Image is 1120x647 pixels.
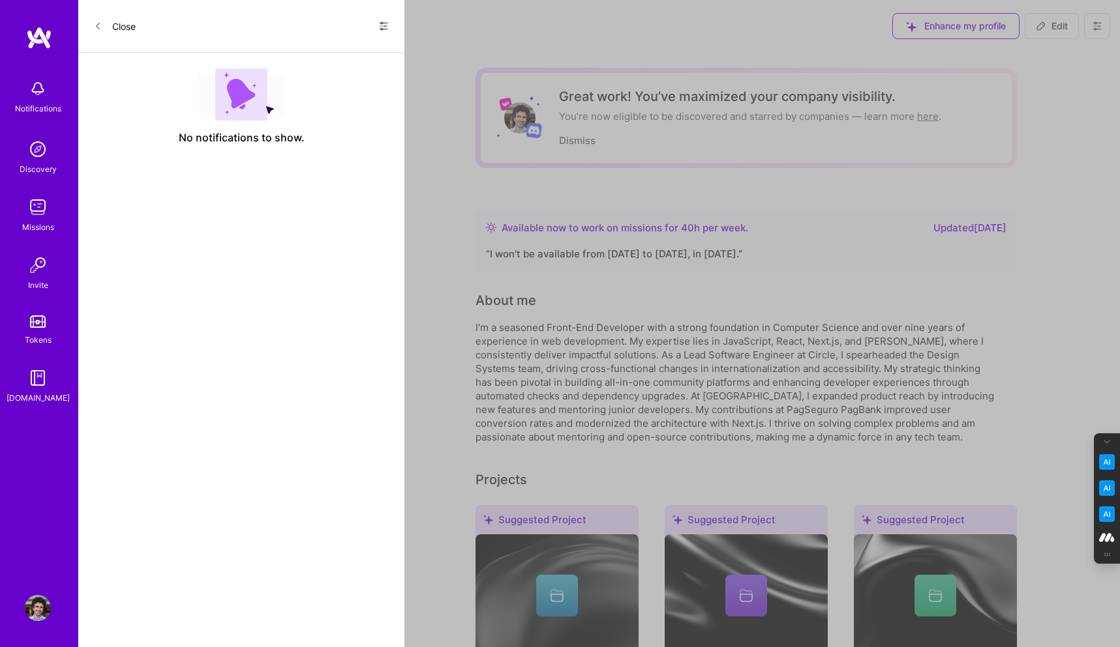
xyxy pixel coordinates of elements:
[179,131,305,145] span: No notifications to show.
[94,16,136,36] button: Close
[25,194,51,220] img: teamwork
[25,252,51,278] img: Invite
[1099,506,1115,522] img: Jargon Buster icon
[20,162,57,176] div: Discovery
[25,333,52,347] div: Tokens
[25,365,51,391] img: guide book
[22,595,54,621] a: User Avatar
[1099,454,1115,470] img: Key Point Extractor icon
[26,26,52,50] img: logo
[198,68,284,121] img: empty
[28,278,48,292] div: Invite
[22,220,54,234] div: Missions
[30,315,46,328] img: tokens
[25,136,51,162] img: discovery
[25,595,51,621] img: User Avatar
[1099,480,1115,496] img: Email Tone Analyzer icon
[7,391,70,405] div: [DOMAIN_NAME]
